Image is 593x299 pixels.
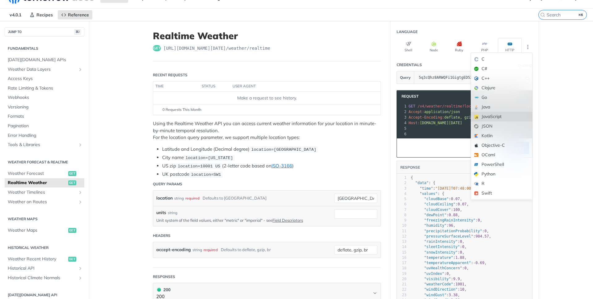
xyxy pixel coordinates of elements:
div: 14 [397,244,406,250]
span: : , [411,277,462,281]
span: 984.57 [476,234,489,238]
svg: Search [540,12,545,17]
div: string [168,210,177,216]
div: PowerShell [471,160,532,169]
span: Weather Timelines [8,189,76,196]
span: "pressureSurfaceLevel" [424,234,473,238]
span: : { [411,192,444,196]
div: 8 [397,213,406,218]
span: 9.9 [453,277,460,281]
div: Objective-C [471,141,532,150]
span: "uvIndex" [424,272,444,276]
label: location [156,194,173,203]
span: : , [411,229,489,233]
span: 10 [460,287,464,292]
h2: Fundamentals [5,46,84,51]
div: 5 [397,196,406,202]
div: 3 [397,186,406,191]
span: 0 [478,218,480,222]
div: 19 [397,271,406,276]
a: Rate Limiting & Tokens [5,84,84,93]
span: : , [411,245,467,249]
div: 12 [397,234,406,239]
span: 0 [460,250,462,255]
span: 100 [453,208,460,212]
span: { [411,175,413,180]
span: "sleetIntensity" [424,245,460,249]
div: 15 [397,250,406,255]
div: 22 [397,287,406,292]
span: "humidity" [424,223,446,228]
th: user agent [230,82,368,91]
button: Node [422,38,446,56]
div: Defaults to deflate, gzip, br [221,245,271,254]
button: Show subpages for Tools & Libraries [78,142,83,147]
span: https://api.tomorrow.io/v4/weather/realtime [163,45,270,51]
button: Show subpages for Weather on Routes [78,200,83,204]
span: Request [398,94,418,99]
span: : , [411,255,467,260]
span: location=[US_STATE] [185,156,233,160]
span: 0 [484,229,486,233]
a: Recipes [26,10,56,19]
span: Tools & Libraries [8,142,76,148]
span: 0 Requests This Month [162,107,201,112]
div: C [471,54,532,64]
div: 16 [397,255,406,260]
span: Rate Limiting & Tokens [8,85,83,91]
div: Responses [153,274,175,280]
div: Recent Requests [153,72,187,78]
li: US zip (2-letter code based on ) [162,162,381,170]
span: "windGust" [424,293,446,297]
span: 0.07 [458,202,467,206]
button: Show subpages for Historical Climate Normals [78,276,83,280]
a: Weather Forecastget [5,169,84,178]
span: 200 [157,288,161,292]
span: get [68,228,76,233]
span: "uvHealthConcern" [424,266,462,270]
span: Weather Recent History [8,256,67,262]
input: apikey [416,71,524,84]
button: Query [397,71,414,84]
span: ⌘/ [74,29,81,35]
span: "snowIntensity" [424,250,457,255]
span: : , [411,272,451,276]
div: Clojure [471,83,532,93]
a: Weather on RoutesShow subpages for Weather on Routes [5,197,84,207]
div: 3 [397,115,407,120]
h1: Realtime Weather [153,30,381,41]
div: 2 [397,180,406,186]
span: 1001 [456,282,465,286]
span: "[DATE]T07:48:00Z" [435,186,476,191]
div: 13 [397,239,406,244]
h2: Weather Forecast & realtime [5,159,84,165]
span: "freezingRainIntensity" [424,218,475,222]
div: Java [471,102,532,112]
h2: [DATE][DOMAIN_NAME] API [5,292,84,298]
span: : , [411,223,456,228]
a: Weather Recent Historyget [5,255,84,264]
span: Weather Maps [8,227,67,234]
label: accept-encoding [156,245,191,254]
span: Pagination [8,123,83,129]
div: required [185,194,200,203]
svg: More ellipsis [525,44,531,50]
span: Versioning [8,104,83,110]
div: 10 [397,223,406,228]
span: 96 [449,223,453,228]
div: 6 [397,202,406,207]
div: Headers [153,233,170,238]
span: Access Keys [8,76,83,82]
span: Recipes [36,12,53,18]
p: Unit system of the field values, either "metric" or "imperial" - see [156,217,325,223]
div: 9 [397,218,406,223]
div: 4 [397,191,406,196]
span: get [68,171,76,176]
a: Error Handling [5,131,84,140]
span: [DOMAIN_NAME][DATE] [420,121,462,125]
button: Copy to clipboard [400,143,409,153]
span: get [68,180,76,185]
button: JUMP TO⌘/ [5,27,84,36]
span: Weather Data Layers [8,66,76,73]
div: JavaScript [471,112,532,121]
